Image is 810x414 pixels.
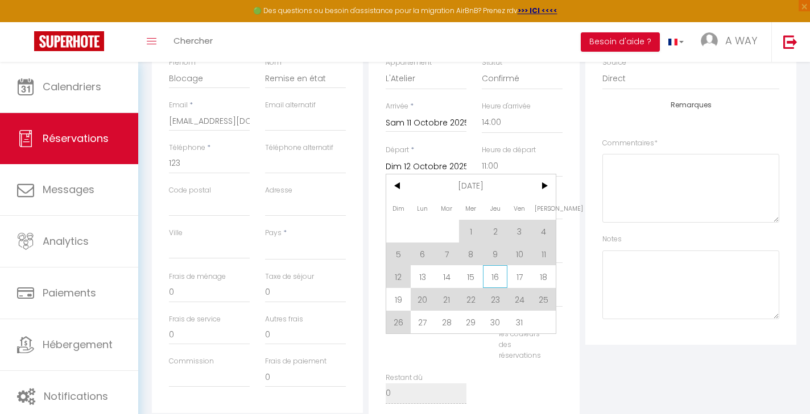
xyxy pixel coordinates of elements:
[386,242,411,265] span: 5
[531,220,556,242] span: 4
[725,34,757,48] span: A WAY
[34,31,104,51] img: Super Booking
[581,32,660,52] button: Besoin d'aide ?
[459,288,483,311] span: 22
[482,145,536,156] label: Heure de départ
[507,265,532,288] span: 17
[386,145,409,156] label: Départ
[43,182,94,196] span: Messages
[169,271,226,282] label: Frais de ménage
[265,185,292,196] label: Adresse
[602,57,626,68] label: Source
[435,288,459,311] span: 21
[411,311,435,333] span: 27
[411,265,435,288] span: 13
[435,197,459,220] span: Mar
[43,286,96,300] span: Paiements
[701,32,718,49] img: ...
[483,311,507,333] span: 30
[386,174,411,197] span: <
[531,265,556,288] span: 18
[531,242,556,265] span: 11
[169,356,214,367] label: Commission
[169,143,205,153] label: Téléphone
[507,242,532,265] span: 10
[507,288,532,311] span: 24
[265,228,282,239] label: Pays
[459,311,483,333] span: 29
[531,288,556,311] span: 25
[783,35,797,49] img: logout
[459,197,483,220] span: Mer
[165,22,221,62] a: Chercher
[169,314,221,325] label: Frais de service
[265,314,303,325] label: Autres frais
[265,100,316,111] label: Email alternatif
[531,197,556,220] span: [PERSON_NAME]
[169,228,183,239] label: Ville
[386,288,411,311] span: 19
[602,101,779,109] h4: Remarques
[43,234,89,248] span: Analytics
[386,57,432,68] label: Appartement
[265,143,333,153] label: Téléphone alternatif
[483,197,507,220] span: Jeu
[483,220,507,242] span: 2
[435,311,459,333] span: 28
[602,234,622,245] label: Notes
[43,131,109,145] span: Réservations
[43,80,101,94] span: Calendriers
[602,138,658,149] label: Commentaires
[411,174,532,197] span: [DATE]
[386,265,411,288] span: 12
[692,22,771,62] a: ... A WAY
[459,220,483,242] span: 1
[173,35,213,47] span: Chercher
[169,57,196,68] label: Prénom
[493,319,548,361] label: Personnaliser les couleurs des réservations
[386,101,408,112] label: Arrivée
[169,185,211,196] label: Code postal
[507,220,532,242] span: 3
[43,337,113,352] span: Hébergement
[265,271,314,282] label: Taxe de séjour
[483,288,507,311] span: 23
[482,57,502,68] label: Statut
[435,242,459,265] span: 7
[386,311,411,333] span: 26
[265,57,282,68] label: Nom
[507,197,532,220] span: Ven
[169,100,188,111] label: Email
[507,311,532,333] span: 31
[44,389,108,403] span: Notifications
[265,356,327,367] label: Frais de paiement
[518,6,557,15] a: >>> ICI <<<<
[386,197,411,220] span: Dim
[411,242,435,265] span: 6
[411,288,435,311] span: 20
[483,265,507,288] span: 16
[482,101,531,112] label: Heure d'arrivée
[459,242,483,265] span: 8
[483,242,507,265] span: 9
[531,174,556,197] span: >
[386,373,423,383] label: Restant dû
[459,265,483,288] span: 15
[435,265,459,288] span: 14
[411,197,435,220] span: Lun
